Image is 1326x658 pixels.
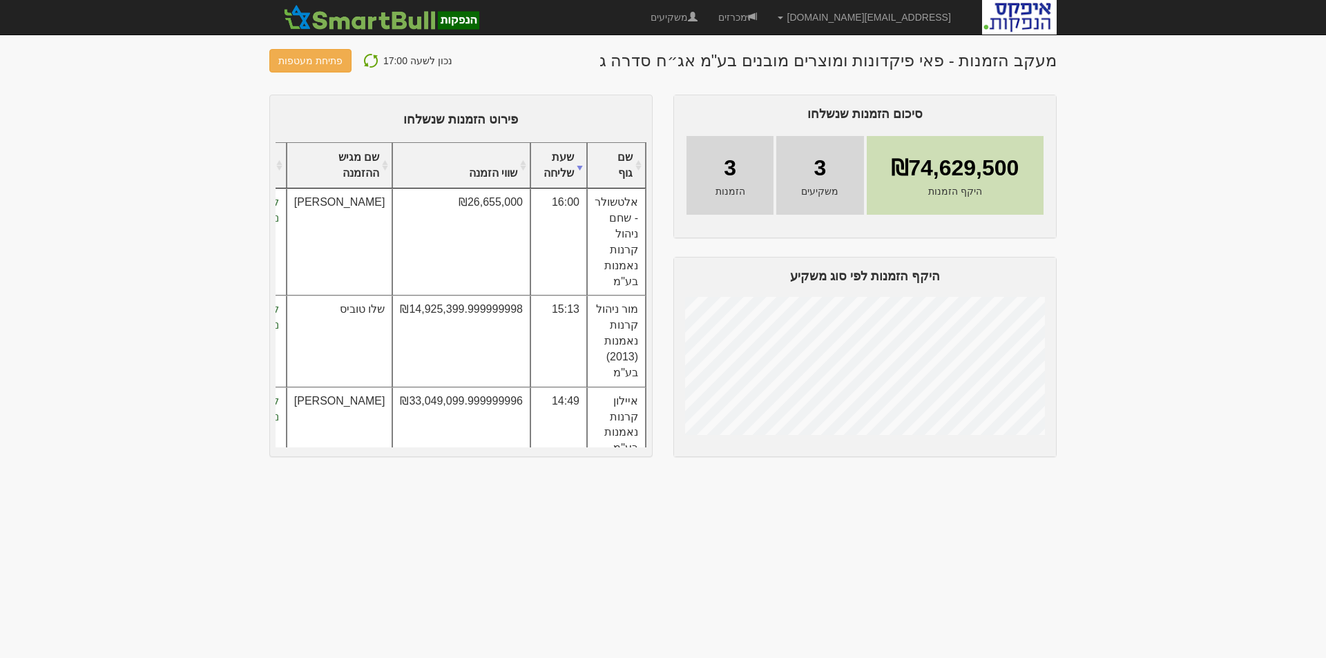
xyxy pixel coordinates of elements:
span: 3 [814,153,826,184]
th: שם גוף : activate to sort column ascending [587,143,646,189]
td: 15:13 [530,296,587,387]
span: סיכום הזמנות שנשלחו [807,107,923,121]
td: אלטשולר - שחם ניהול קרנות נאמנות בע"מ [587,188,646,296]
td: 16:00 [530,188,587,296]
img: refresh-icon.png [363,52,379,69]
td: ₪26,655,000 [392,188,530,296]
td: ₪33,049,099.999999996 [392,387,530,463]
span: היקף הזמנות [928,184,982,198]
h1: מעקב הזמנות - פאי פיקדונות ומוצרים מובנים בע"מ אג״ח סדרה ג [599,52,1057,70]
p: נכון לשעה 17:00 [383,52,452,70]
td: [PERSON_NAME] [287,387,393,463]
span: היקף הזמנות לפי סוג משקיע [790,269,940,283]
td: [PERSON_NAME] [287,188,393,296]
span: 3 [724,153,736,184]
td: ₪14,925,399.999999998 [392,296,530,387]
td: שלו טוביס [287,296,393,387]
button: פתיחת מעטפות [269,49,352,72]
span: ₪74,629,500 [891,153,1019,184]
th: שווי הזמנה : activate to sort column ascending [392,143,530,189]
td: מור ניהול קרנות נאמנות (2013) בע"מ [587,296,646,387]
span: משקיעים [801,184,838,198]
td: 14:49 [530,387,587,463]
span: הזמנות [715,184,745,198]
span: פירוט הזמנות שנשלחו [403,113,518,126]
td: איילון קרנות נאמנות בע"מ [587,387,646,463]
th: שם מגיש ההזמנה : activate to sort column ascending [287,143,393,189]
img: SmartBull Logo [280,3,483,31]
th: שעת שליחה : activate to sort column ascending [530,143,587,189]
